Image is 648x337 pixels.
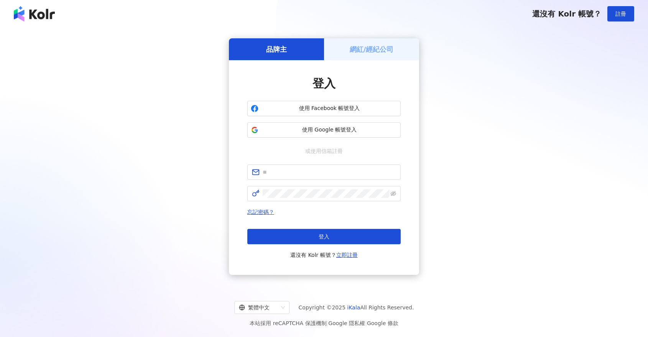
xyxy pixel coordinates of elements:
h5: 品牌主 [266,44,287,54]
a: Google 隱私權 [328,320,365,326]
span: 還沒有 Kolr 帳號？ [532,9,601,18]
a: Google 條款 [367,320,398,326]
h5: 網紅/經紀公司 [350,44,394,54]
span: 使用 Google 帳號登入 [262,126,397,134]
a: 忘記密碼？ [247,209,274,215]
span: Copyright © 2025 All Rights Reserved. [299,303,414,312]
button: 使用 Google 帳號登入 [247,122,401,138]
span: 登入 [312,77,336,90]
span: eye-invisible [391,191,396,196]
span: | [365,320,367,326]
button: 登入 [247,229,401,244]
span: 登入 [319,233,329,240]
div: 繁體中文 [239,301,278,314]
span: 還沒有 Kolr 帳號？ [290,250,358,260]
span: 使用 Facebook 帳號登入 [262,105,397,112]
a: 立即註冊 [336,252,358,258]
span: | [327,320,329,326]
button: 註冊 [607,6,634,21]
img: logo [14,6,55,21]
span: 或使用信箱註冊 [300,147,348,155]
span: 本站採用 reCAPTCHA 保護機制 [250,319,398,328]
span: 註冊 [615,11,626,17]
button: 使用 Facebook 帳號登入 [247,101,401,116]
a: iKala [347,304,360,311]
